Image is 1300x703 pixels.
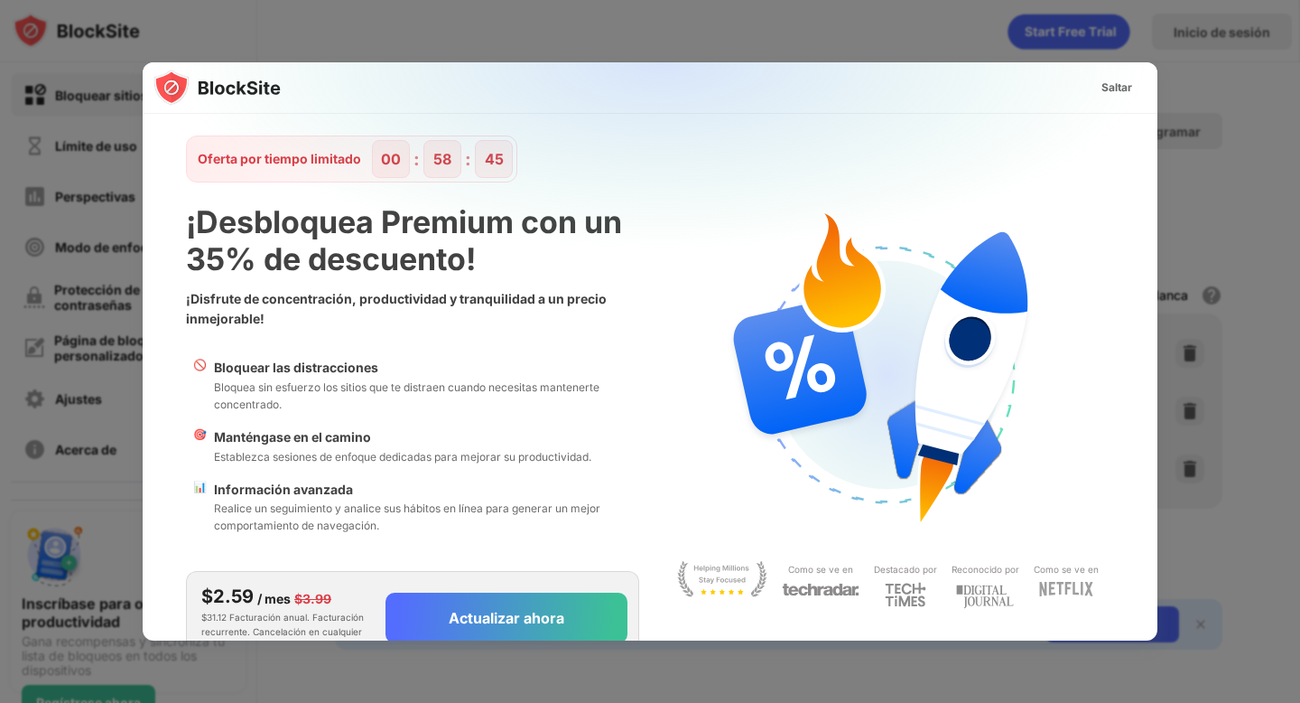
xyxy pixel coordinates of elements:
font: Reconocido por [952,564,1019,575]
font: / mes [257,591,291,606]
font: Manténgase en el camino [214,429,371,445]
img: light-stay-focus.svg [677,561,767,597]
img: light-techradar.svg [782,582,859,597]
img: light-netflix.svg [1039,582,1093,596]
font: $2.59 [201,586,254,607]
img: light-techtimes.svg [885,582,926,607]
font: Actualizar ahora [449,609,564,627]
font: Saltar [1101,80,1132,94]
img: gradient.svg [153,62,1168,420]
font: $3.99 [294,591,331,606]
font: Como se ve en [788,564,853,575]
font: Destacado por [874,564,937,575]
font: $31.12 Facturación anual. Facturación recurrente. Cancelación en cualquier momento y por cualquie... [201,612,364,651]
font: Realice un seguimiento y analice sus hábitos en línea para generar un mejor comportamiento de nav... [214,501,600,532]
font: Como se ve en [1034,564,1099,575]
font: 📊 [193,480,207,493]
font: Información avanzada [214,482,353,497]
img: light-digital-journal.svg [956,582,1014,612]
font: 🎯 [193,427,207,441]
font: Establezca sesiones de enfoque dedicadas para mejorar su productividad. [214,450,591,464]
